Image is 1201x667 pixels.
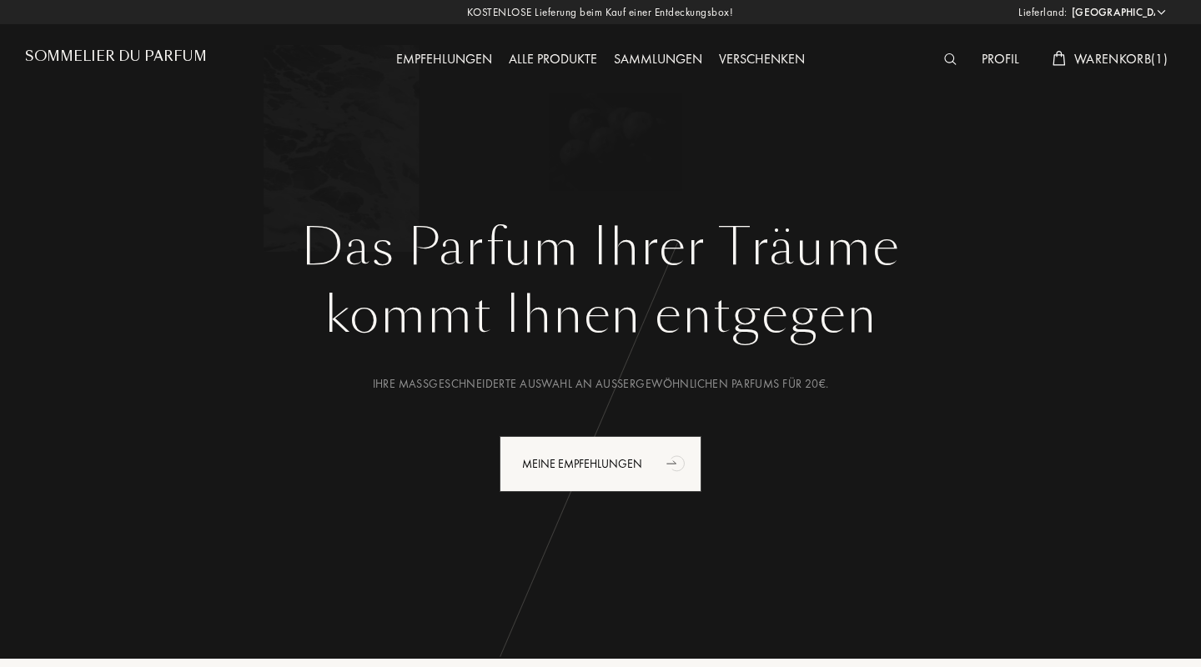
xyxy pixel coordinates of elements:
[661,446,694,479] div: animation
[1018,4,1068,21] span: Lieferland:
[1074,50,1168,68] span: Warenkorb ( 1 )
[38,278,1163,353] div: kommt Ihnen entgegen
[388,49,500,71] div: Empfehlungen
[944,53,957,65] img: search_icn_white.svg
[1053,51,1066,66] img: cart_white.svg
[711,49,813,71] div: Verschenken
[500,436,701,492] div: Meine Empfehlungen
[388,50,500,68] a: Empfehlungen
[25,48,207,64] h1: Sommelier du Parfum
[500,50,606,68] a: Alle Produkte
[606,50,711,68] a: Sammlungen
[973,49,1028,71] div: Profil
[711,50,813,68] a: Verschenken
[606,49,711,71] div: Sammlungen
[38,218,1163,278] h1: Das Parfum Ihrer Träume
[500,49,606,71] div: Alle Produkte
[487,436,714,492] a: Meine Empfehlungenanimation
[38,375,1163,393] div: Ihre maßgeschneiderte Auswahl an außergewöhnlichen Parfums für 20€.
[25,48,207,71] a: Sommelier du Parfum
[973,50,1028,68] a: Profil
